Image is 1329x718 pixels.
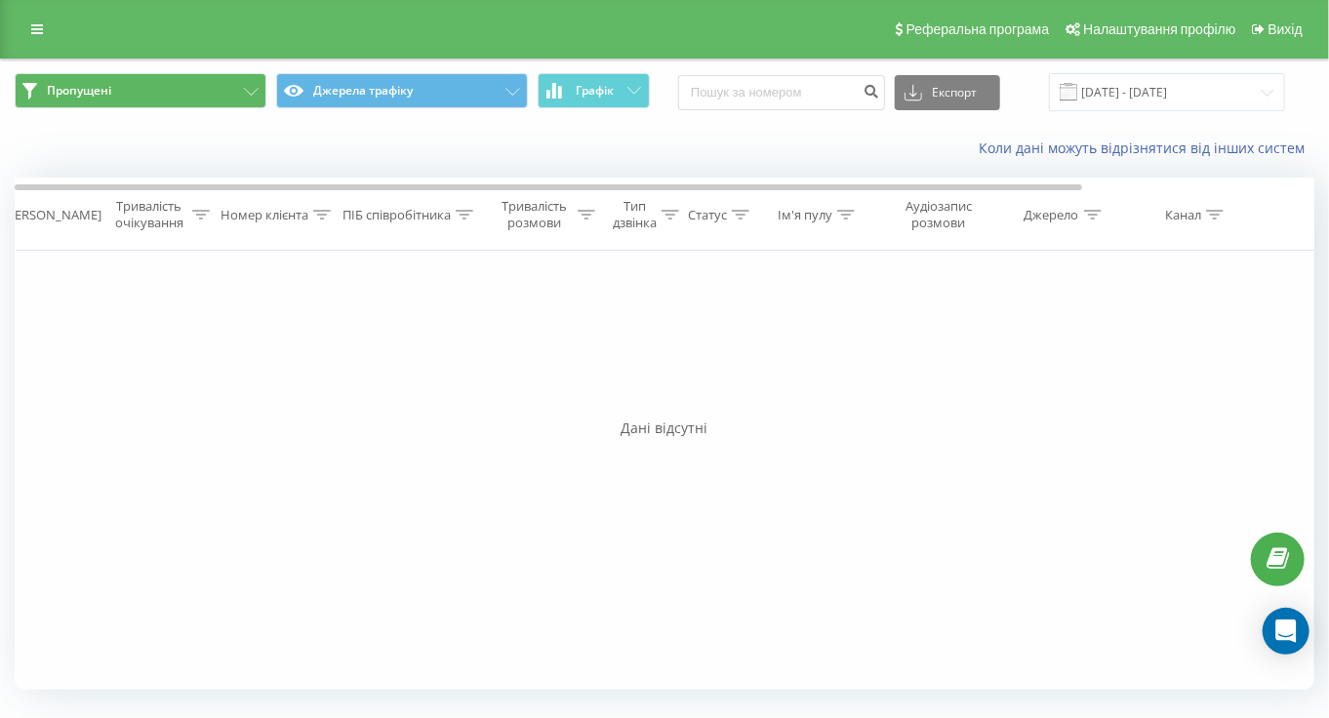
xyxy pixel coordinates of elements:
[1269,21,1303,37] span: Вихід
[1165,207,1201,223] div: Канал
[1025,207,1079,223] div: Джерело
[1263,608,1309,655] div: Open Intercom Messenger
[15,419,1314,438] div: Дані відсутні
[3,207,101,223] div: [PERSON_NAME]
[496,198,573,231] div: Тривалість розмови
[778,207,832,223] div: Ім'я пулу
[15,73,266,108] button: Пропущені
[906,21,1050,37] span: Реферальна програма
[221,207,308,223] div: Номер клієнта
[538,73,650,108] button: Графік
[47,83,111,99] span: Пропущені
[678,75,885,110] input: Пошук за номером
[979,139,1314,157] a: Коли дані можуть відрізнятися вiд інших систем
[110,198,187,231] div: Тривалість очікування
[342,207,451,223] div: ПІБ співробітника
[576,84,614,98] span: Графік
[891,198,986,231] div: Аудіозапис розмови
[613,198,657,231] div: Тип дзвінка
[688,207,727,223] div: Статус
[276,73,528,108] button: Джерела трафіку
[1083,21,1235,37] span: Налаштування профілю
[895,75,1000,110] button: Експорт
